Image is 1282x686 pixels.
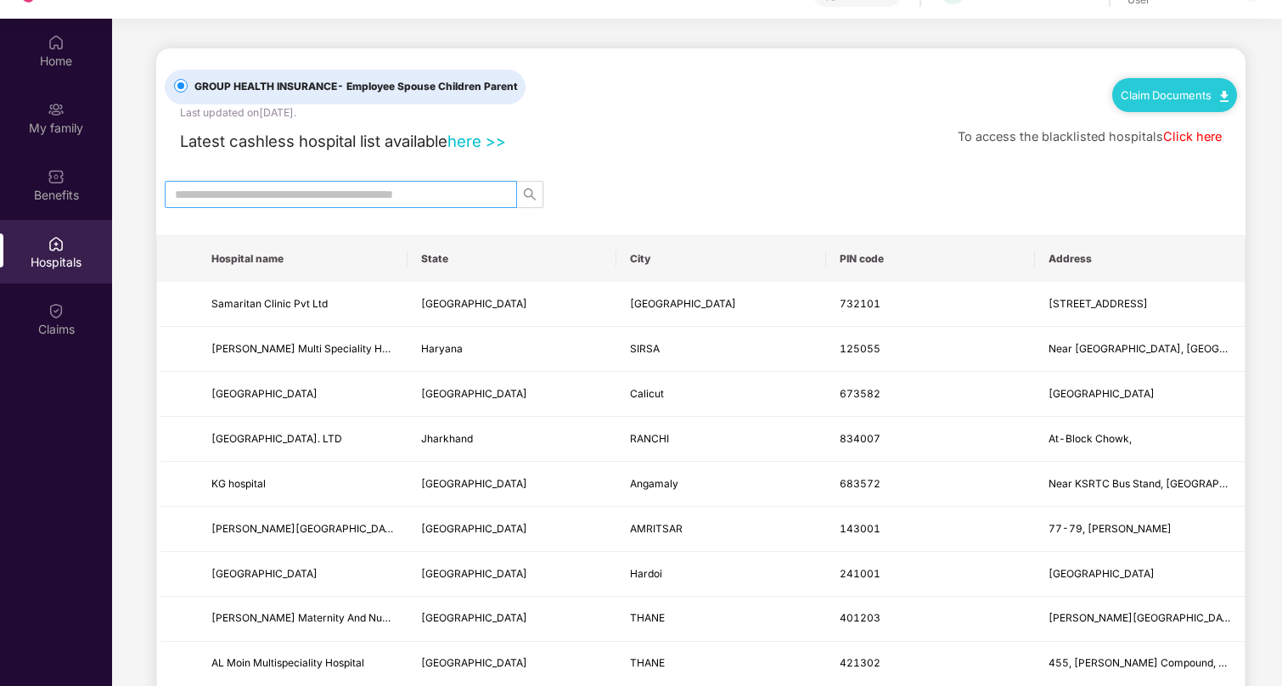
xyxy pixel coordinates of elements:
[1049,297,1148,310] span: [STREET_ADDRESS]
[408,552,617,597] td: Uttar Pradesh
[211,477,266,490] span: KG hospital
[840,522,880,535] span: 143001
[1220,91,1229,102] img: svg+xml;base64,PHN2ZyB4bWxucz0iaHR0cDovL3d3dy53My5vcmcvMjAwMC9zdmciIHdpZHRoPSIxMC40IiBoZWlnaHQ9Ij...
[630,297,736,310] span: [GEOGRAPHIC_DATA]
[48,235,65,252] img: svg+xml;base64,PHN2ZyBpZD0iSG9zcGl0YWxzIiB4bWxucz0iaHR0cDovL3d3dy53My5vcmcvMjAwMC9zdmciIHdpZHRoPS...
[421,387,527,400] span: [GEOGRAPHIC_DATA]
[630,477,678,490] span: Angamaly
[840,611,880,624] span: 401203
[616,327,826,372] td: SIRSA
[408,507,617,552] td: Punjab
[616,507,826,552] td: AMRITSAR
[421,432,473,445] span: Jharkhand
[408,462,617,507] td: Kerala
[840,432,880,445] span: 834007
[421,656,527,669] span: [GEOGRAPHIC_DATA]
[48,302,65,319] img: svg+xml;base64,PHN2ZyBpZD0iQ2xhaW0iIHhtbG5zPSJodHRwOi8vd3d3LnczLm9yZy8yMDAwL3N2ZyIgd2lkdGg9IjIwIi...
[616,597,826,642] td: THANE
[211,252,394,266] span: Hospital name
[1035,327,1245,372] td: Near R.S.D School, Dabwali Road
[616,236,826,282] th: City
[408,282,617,327] td: West Bengal
[517,188,543,201] span: search
[1035,417,1245,462] td: At-Block Chowk,
[447,132,506,150] a: here >>
[198,462,408,507] td: KG hospital
[1049,477,1272,490] span: Near KSRTC Bus Stand, [GEOGRAPHIC_DATA]
[337,80,518,93] span: - Employee Spouse Children Parent
[840,656,880,669] span: 421302
[198,372,408,417] td: Sakalya Ayurveda Hospital
[188,79,525,95] span: GROUP HEALTH INSURANCE
[48,168,65,185] img: svg+xml;base64,PHN2ZyBpZD0iQmVuZWZpdHMiIHhtbG5zPSJodHRwOi8vd3d3LnczLm9yZy8yMDAwL3N2ZyIgd2lkdGg9Ij...
[211,297,328,310] span: Samaritan Clinic Pvt Ltd
[1049,432,1132,445] span: At-Block Chowk,
[616,462,826,507] td: Angamaly
[1049,252,1231,266] span: Address
[630,656,665,669] span: THANE
[408,236,617,282] th: State
[1035,372,1245,417] td: East Hill Chakkorathukulam Road
[421,297,527,310] span: [GEOGRAPHIC_DATA]
[211,432,342,445] span: [GEOGRAPHIC_DATA]. LTD
[211,342,413,355] span: [PERSON_NAME] Multi Speciality Hospital
[48,34,65,51] img: svg+xml;base64,PHN2ZyBpZD0iSG9tZSIgeG1sbnM9Imh0dHA6Ly93d3cudzMub3JnLzIwMDAvc3ZnIiB3aWR0aD0iMjAiIG...
[198,507,408,552] td: Dhingra General Hospital
[211,567,318,580] span: [GEOGRAPHIC_DATA]
[1035,552,1245,597] td: Nagheta Road
[1049,522,1172,535] span: 77-79, [PERSON_NAME]
[421,522,527,535] span: [GEOGRAPHIC_DATA]
[180,132,447,150] span: Latest cashless hospital list available
[840,342,880,355] span: 125055
[198,417,408,462] td: KANKE GENERAL HOSPITAL & RESEARCH CENTRE PVT. LTD
[421,611,527,624] span: [GEOGRAPHIC_DATA]
[408,417,617,462] td: Jharkhand
[421,567,527,580] span: [GEOGRAPHIC_DATA]
[48,101,65,118] img: svg+xml;base64,PHN2ZyB3aWR0aD0iMjAiIGhlaWdodD0iMjAiIHZpZXdCb3g9IjAgMCAyMCAyMCIgZmlsbD0ibm9uZSIgeG...
[616,417,826,462] td: RANCHI
[1049,567,1155,580] span: [GEOGRAPHIC_DATA]
[616,372,826,417] td: Calicut
[840,297,880,310] span: 732101
[1035,597,1245,642] td: Chawre Arcade, Ground Floor, Station Road, Nallasopara West
[1035,236,1245,282] th: Address
[630,387,664,400] span: Calicut
[630,432,669,445] span: RANCHI
[1121,88,1229,102] a: Claim Documents
[630,567,662,580] span: Hardoi
[616,282,826,327] td: Kolkata
[198,236,408,282] th: Hospital name
[630,611,665,624] span: THANE
[840,387,880,400] span: 673582
[1049,387,1155,400] span: [GEOGRAPHIC_DATA]
[616,552,826,597] td: Hardoi
[630,342,660,355] span: SIRSA
[421,342,463,355] span: Haryana
[840,477,880,490] span: 683572
[1035,282,1245,327] td: 10/4D, Elgin Road
[421,477,527,490] span: [GEOGRAPHIC_DATA]
[198,327,408,372] td: Ashirwad Multi Speciality Hospital
[840,567,880,580] span: 241001
[1163,129,1222,144] a: Click here
[198,552,408,597] td: Shiv Shakti Hospital
[211,656,364,669] span: AL Moin Multispeciality Hospital
[516,181,543,208] button: search
[958,129,1163,144] span: To access the blacklisted hospitals
[198,282,408,327] td: Samaritan Clinic Pvt Ltd
[211,611,437,624] span: [PERSON_NAME] Maternity And Nursing Home
[1035,507,1245,552] td: 77-79, Ajit Nagar
[408,597,617,642] td: Maharashtra
[826,236,1036,282] th: PIN code
[1035,462,1245,507] td: Near KSRTC Bus Stand, Trissur Road, Angamaly
[180,104,296,121] div: Last updated on [DATE] .
[198,597,408,642] td: Abhinav Maternity And Nursing Home
[408,372,617,417] td: Kerala
[408,327,617,372] td: Haryana
[630,522,683,535] span: AMRITSAR
[211,387,318,400] span: [GEOGRAPHIC_DATA]
[211,522,402,535] span: [PERSON_NAME][GEOGRAPHIC_DATA]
